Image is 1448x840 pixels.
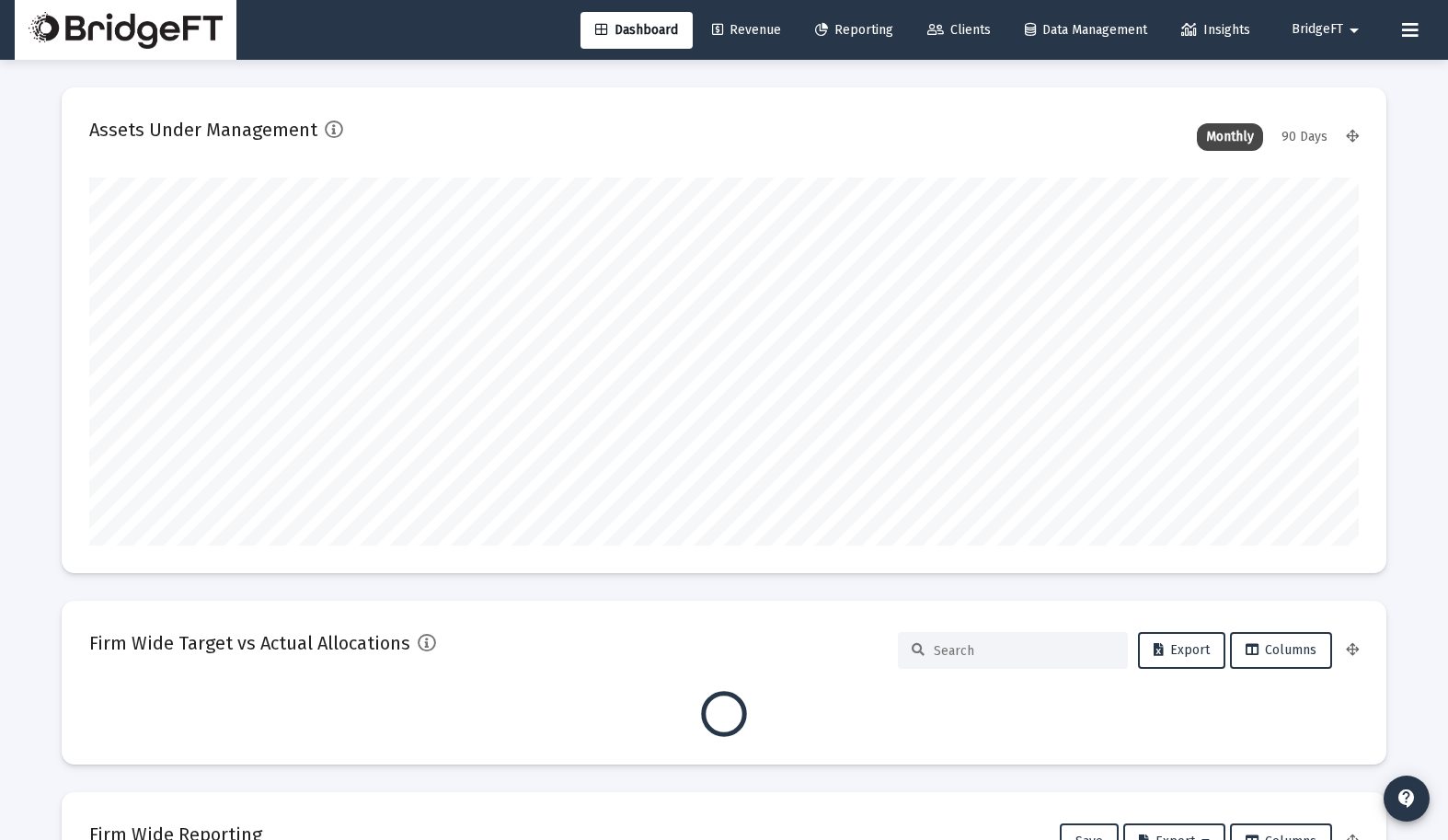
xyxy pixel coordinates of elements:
[1025,22,1147,38] span: Data Management
[1181,22,1250,38] span: Insights
[1010,12,1162,49] a: Data Management
[1138,632,1225,669] button: Export
[1270,11,1387,48] button: BridgeFT
[1197,123,1263,151] div: Monthly
[913,12,1006,49] a: Clients
[1246,642,1316,658] span: Columns
[927,22,991,38] span: Clients
[89,628,410,658] h2: Firm Wide Target vs Actual Allocations
[1396,788,1418,810] mat-icon: contact_support
[1272,123,1337,151] div: 90 Days
[1292,22,1343,38] span: BridgeFT
[697,12,796,49] a: Revenue
[580,12,693,49] a: Dashboard
[1166,12,1265,49] a: Insights
[800,12,908,49] a: Reporting
[89,115,317,144] h2: Assets Under Management
[595,22,678,38] span: Dashboard
[1154,642,1210,658] span: Export
[1343,12,1365,49] mat-icon: arrow_drop_down
[815,22,893,38] span: Reporting
[712,22,781,38] span: Revenue
[1230,632,1332,669] button: Columns
[934,643,1114,659] input: Search
[29,12,223,49] img: Dashboard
